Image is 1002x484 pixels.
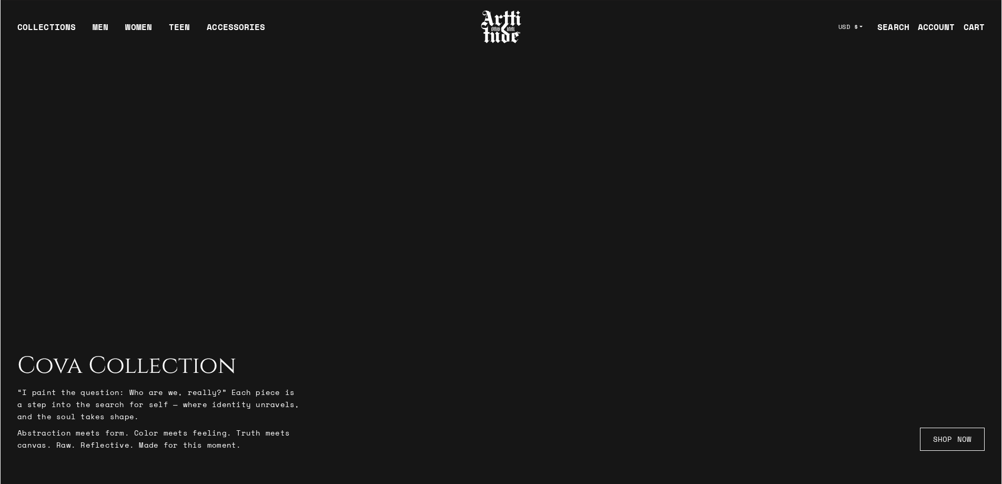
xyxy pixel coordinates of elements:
a: SHOP NOW [920,428,985,451]
a: SEARCH [869,16,909,37]
a: TEEN [169,21,190,42]
button: USD $ [832,15,869,38]
div: COLLECTIONS [17,21,76,42]
ul: Main navigation [9,21,274,42]
p: “I paint the question: Who are we, really?” Each piece is a step into the search for self — where... [17,386,301,422]
div: CART [964,21,985,33]
a: MEN [93,21,108,42]
a: WOMEN [125,21,152,42]
a: Open cart [955,16,985,37]
span: USD $ [838,23,858,31]
div: ACCESSORIES [207,21,265,42]
img: Arttitude [480,9,522,45]
a: ACCOUNT [909,16,955,37]
p: Abstraction meets form. Color meets feeling. Truth meets canvas. Raw. Reflective. Made for this m... [17,427,301,451]
h2: Cova Collection [17,352,301,380]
